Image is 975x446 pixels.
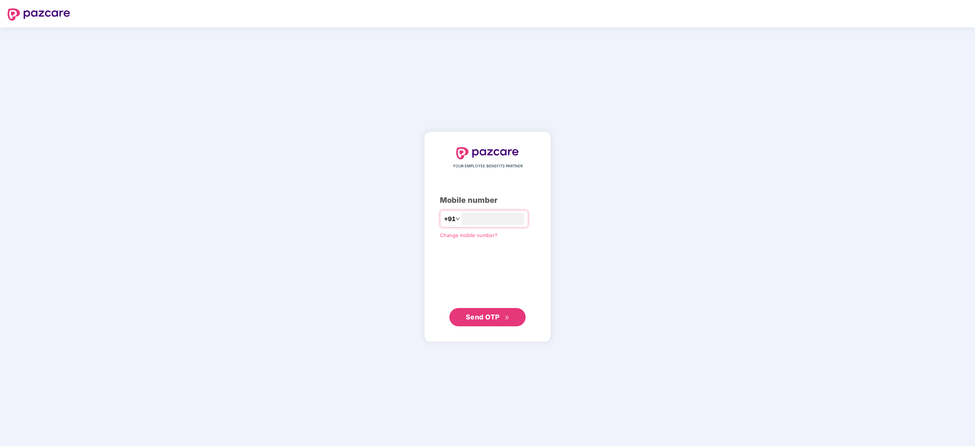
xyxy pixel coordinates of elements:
img: logo [456,147,519,159]
button: Send OTPdouble-right [449,308,526,326]
span: Send OTP [466,313,500,321]
img: logo [8,8,70,21]
a: Change mobile number? [440,232,497,238]
span: double-right [505,315,510,320]
span: down [455,217,460,221]
span: YOUR EMPLOYEE BENEFITS PARTNER [453,163,523,169]
span: +91 [444,214,455,224]
div: Mobile number [440,194,535,206]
